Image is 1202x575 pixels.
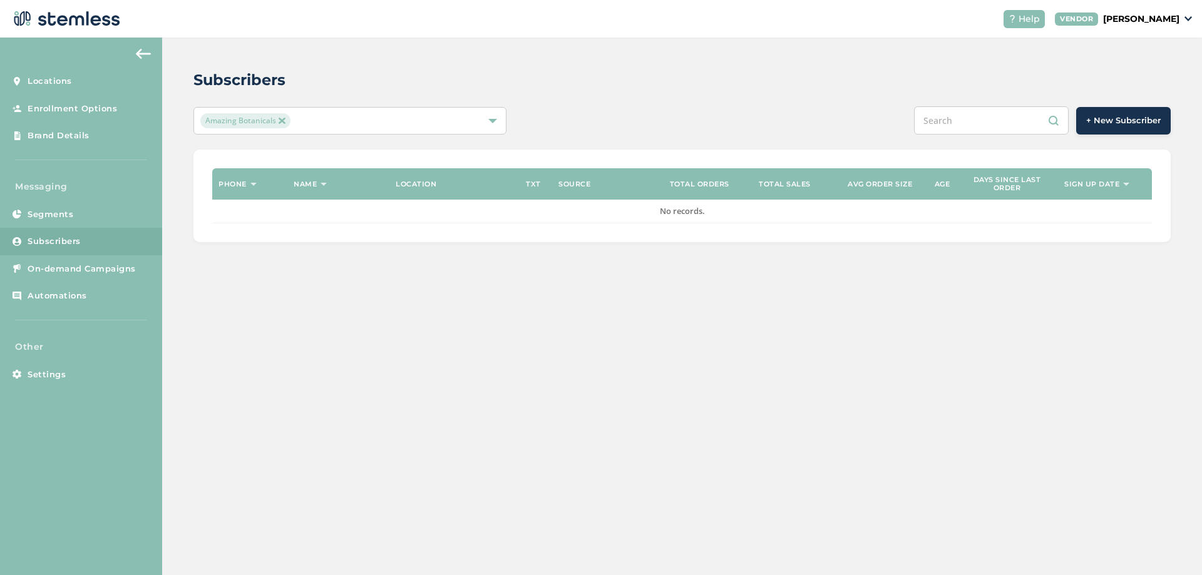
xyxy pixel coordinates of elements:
[28,290,87,302] span: Automations
[193,69,285,91] h2: Subscribers
[28,369,66,381] span: Settings
[10,6,120,31] img: logo-dark-0685b13c.svg
[28,263,136,275] span: On-demand Campaigns
[848,180,912,188] label: Avg order size
[396,180,436,188] label: Location
[1139,515,1202,575] iframe: Chat Widget
[279,118,285,124] img: icon-close-accent-8a337256.svg
[1055,13,1098,26] div: VENDOR
[914,106,1069,135] input: Search
[558,180,590,188] label: Source
[28,235,81,248] span: Subscribers
[250,183,257,186] img: icon-sort-1e1d7615.svg
[218,180,247,188] label: Phone
[136,49,151,59] img: icon-arrow-back-accent-c549486e.svg
[670,180,729,188] label: Total orders
[1086,114,1161,127] span: + New Subscriber
[200,113,290,128] span: Amazing Botanicals
[1009,15,1016,23] img: icon-help-white-03924b79.svg
[1076,107,1171,135] button: + New Subscriber
[28,208,73,221] span: Segments
[1184,16,1192,21] img: icon_down-arrow-small-66adaf34.svg
[321,183,327,186] img: icon-sort-1e1d7615.svg
[1123,183,1129,186] img: icon-sort-1e1d7615.svg
[1064,180,1119,188] label: Sign up date
[759,180,811,188] label: Total sales
[294,180,317,188] label: Name
[935,180,950,188] label: Age
[526,180,541,188] label: TXT
[962,176,1052,192] label: Days since last order
[1019,13,1040,26] span: Help
[28,103,117,115] span: Enrollment Options
[28,75,72,88] span: Locations
[660,205,705,216] span: No records.
[28,130,90,142] span: Brand Details
[1103,13,1179,26] p: [PERSON_NAME]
